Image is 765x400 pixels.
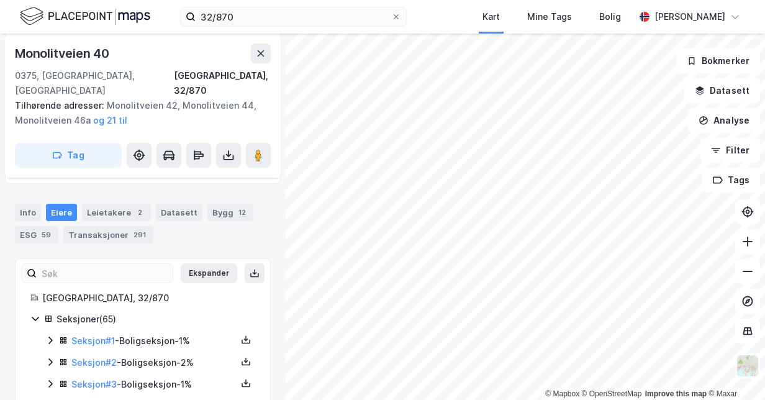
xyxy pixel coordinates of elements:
[71,335,115,346] a: Seksjon#1
[15,68,174,98] div: 0375, [GEOGRAPHIC_DATA], [GEOGRAPHIC_DATA]
[703,340,765,400] div: Kontrollprogram for chat
[15,204,41,221] div: Info
[482,9,500,24] div: Kart
[15,43,112,63] div: Monolitveien 40
[545,389,579,398] a: Mapbox
[688,108,760,133] button: Analyse
[15,226,58,243] div: ESG
[174,68,271,98] div: [GEOGRAPHIC_DATA], 32/870
[684,78,760,103] button: Datasett
[71,377,237,392] div: - Boligseksjon - 1%
[702,168,760,193] button: Tags
[71,379,117,389] a: Seksjon#3
[82,204,151,221] div: Leietakere
[71,357,117,368] a: Seksjon#2
[156,204,202,221] div: Datasett
[181,263,237,283] button: Ekspander
[131,229,148,241] div: 291
[46,204,77,221] div: Eiere
[71,355,237,370] div: - Boligseksjon - 2%
[207,204,253,221] div: Bygg
[703,340,765,400] iframe: Chat Widget
[196,7,391,26] input: Søk på adresse, matrikkel, gårdeiere, leietakere eller personer
[37,264,173,283] input: Søk
[527,9,572,24] div: Mine Tags
[15,98,261,128] div: Monolitveien 42, Monolitveien 44, Monolitveien 46a
[42,291,255,306] div: [GEOGRAPHIC_DATA], 32/870
[700,138,760,163] button: Filter
[39,229,53,241] div: 59
[236,206,248,219] div: 12
[134,206,146,219] div: 2
[654,9,725,24] div: [PERSON_NAME]
[20,6,150,27] img: logo.f888ab2527a4732fd821a326f86c7f29.svg
[63,226,153,243] div: Transaksjoner
[15,143,122,168] button: Tag
[71,334,237,348] div: - Boligseksjon - 1%
[676,48,760,73] button: Bokmerker
[15,100,107,111] span: Tilhørende adresser:
[645,389,707,398] a: Improve this map
[57,312,255,327] div: Seksjoner ( 65 )
[599,9,621,24] div: Bolig
[582,389,642,398] a: OpenStreetMap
